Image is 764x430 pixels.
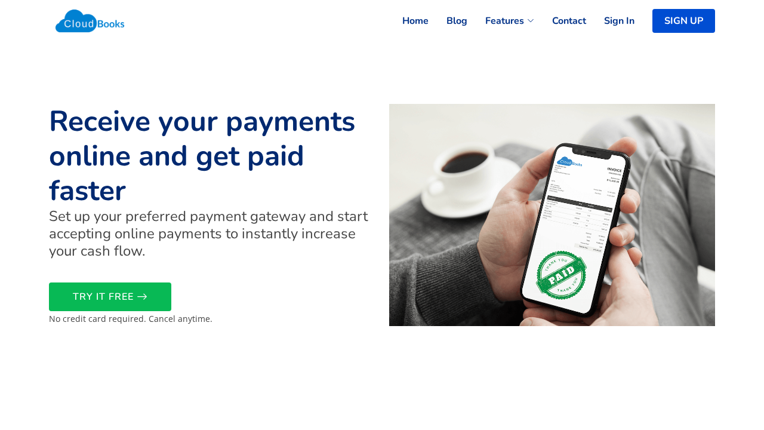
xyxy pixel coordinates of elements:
a: Home [384,8,429,34]
small: No credit card required. Cancel anytime. [49,313,212,324]
a: Blog [429,8,467,34]
img: Cloudbooks Logo [49,3,131,39]
a: Features [467,8,534,34]
h4: Set up your preferred payment gateway and start accepting online payments to instantly increase y... [49,208,375,259]
a: TRY IT FREE [49,282,171,311]
a: Contact [534,8,586,34]
img: Accept Payments Online and get paid faster [389,104,715,326]
a: SIGN UP [652,9,715,33]
h1: Receive your payments online and get paid faster [49,105,375,208]
span: Features [485,14,524,28]
a: Sign In [586,8,634,34]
